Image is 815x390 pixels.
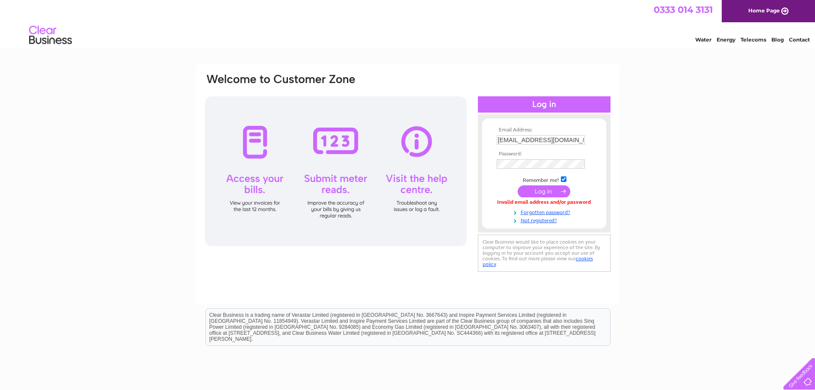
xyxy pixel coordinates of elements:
td: Remember me? [495,175,594,184]
div: Invalid email address and/or password [497,199,592,205]
th: Password: [495,151,594,157]
a: Blog [771,36,784,43]
th: Email Address: [495,127,594,133]
a: Energy [717,36,735,43]
a: 0333 014 3131 [654,4,713,15]
a: cookies policy [483,256,593,267]
input: Submit [518,185,570,197]
a: Water [695,36,711,43]
div: Clear Business is a trading name of Verastar Limited (registered in [GEOGRAPHIC_DATA] No. 3667643... [206,5,610,42]
a: Not registered? [497,216,594,224]
img: logo.png [29,22,72,48]
a: Telecoms [741,36,766,43]
a: Forgotten password? [497,208,594,216]
div: Clear Business would like to place cookies on your computer to improve your experience of the sit... [478,235,611,272]
a: Contact [789,36,810,43]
